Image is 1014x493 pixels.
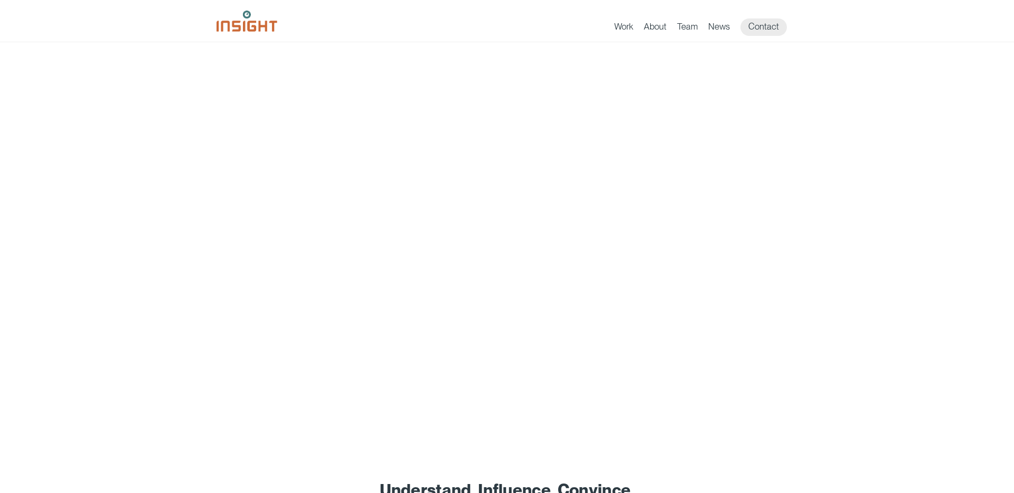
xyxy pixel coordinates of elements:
a: Work [614,21,633,36]
a: About [644,21,666,36]
a: News [708,21,730,36]
img: Insight Marketing Design [217,11,277,32]
nav: primary navigation menu [614,18,797,36]
a: Contact [740,18,787,36]
a: Team [677,21,698,36]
